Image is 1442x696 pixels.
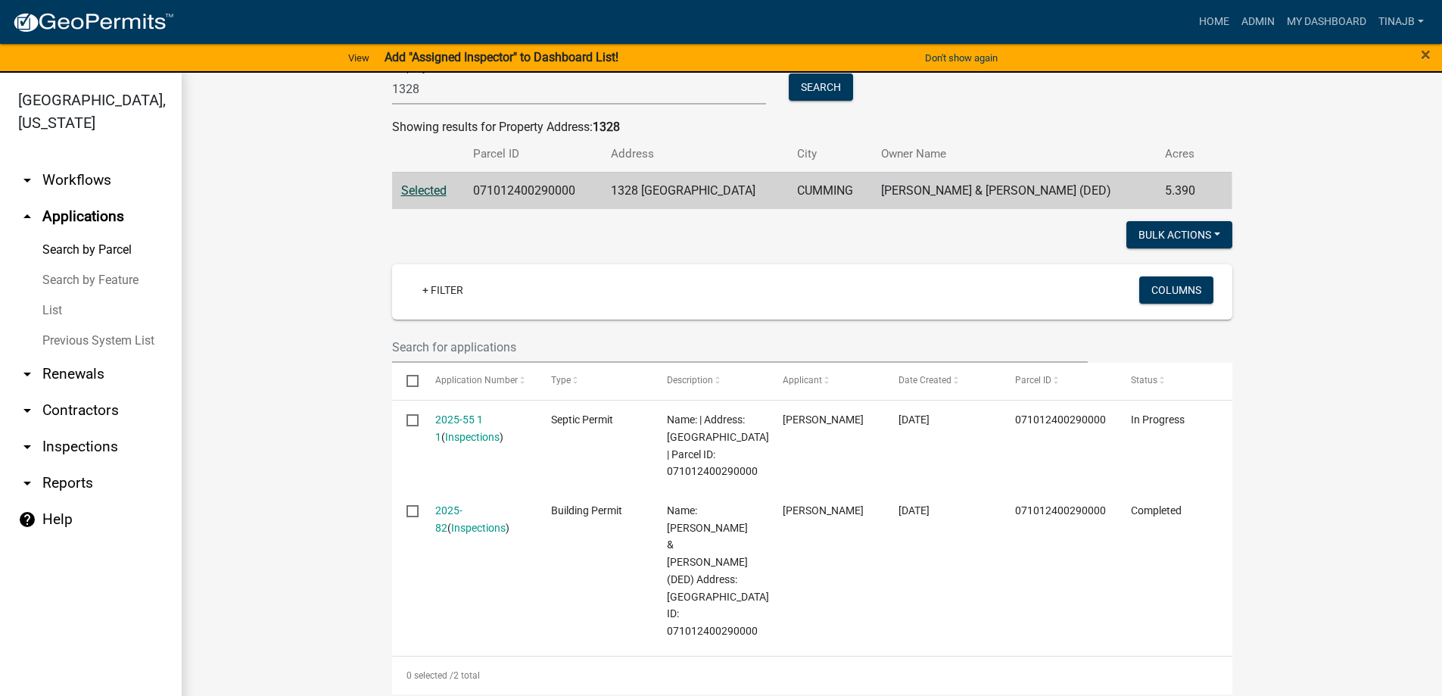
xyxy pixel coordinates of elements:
datatable-header-cell: Date Created [884,363,1000,399]
span: Tyler Phelps [783,504,864,517]
span: 06/26/2025 [899,414,930,426]
datatable-header-cell: Application Number [421,363,537,399]
a: 2025-55 1 1 [435,414,483,443]
th: Owner Name [872,136,1156,172]
span: Application Number [435,375,518,385]
datatable-header-cell: Description [652,363,768,399]
span: Parcel ID [1015,375,1051,385]
i: arrow_drop_down [18,365,36,383]
span: Name: PHELPS, TYLER & STACEY (DED) Address: 1328 POINTE CT Parcel ID: 071012400290000 [667,504,769,637]
span: Completed [1131,504,1182,517]
button: Close [1421,45,1431,64]
datatable-header-cell: Parcel ID [1000,363,1116,399]
span: Septic Permit [551,414,613,426]
button: Columns [1139,276,1213,304]
th: City [788,136,873,172]
i: arrow_drop_up [18,208,36,226]
datatable-header-cell: Type [537,363,652,399]
td: 5.390 [1156,172,1211,209]
input: Search for applications [392,332,1089,363]
a: Tinajb [1372,8,1430,36]
div: Showing results for Property Address: [392,118,1232,136]
datatable-header-cell: Select [392,363,421,399]
span: In Progress [1131,414,1185,426]
span: 06/26/2025 [899,504,930,517]
td: [PERSON_NAME] & [PERSON_NAME] (DED) [872,172,1156,209]
span: 071012400290000 [1015,414,1106,426]
td: 1328 [GEOGRAPHIC_DATA] [602,172,788,209]
th: Parcel ID [464,136,602,172]
a: Inspections [445,431,500,443]
i: arrow_drop_down [18,474,36,492]
button: Search [789,73,853,101]
a: 2025-82 [435,504,462,534]
span: Tyler Phelps [783,414,864,426]
a: My Dashboard [1281,8,1372,36]
a: + Filter [410,276,475,304]
strong: Add "Assigned Inspector" to Dashboard List! [385,50,618,64]
td: 071012400290000 [464,172,602,209]
i: help [18,510,36,529]
span: 071012400290000 [1015,504,1106,517]
div: ( ) [435,502,522,537]
span: 0 selected / [406,670,453,681]
datatable-header-cell: Status [1116,363,1232,399]
div: ( ) [435,411,522,446]
i: arrow_drop_down [18,438,36,456]
a: Admin [1235,8,1281,36]
span: Name: | Address: 1328 POINTE CT | Parcel ID: 071012400290000 [667,414,769,477]
span: Description [667,375,713,385]
div: 2 total [392,657,1232,694]
button: Don't show again [919,45,1004,70]
span: Applicant [783,375,822,385]
i: arrow_drop_down [18,401,36,420]
th: Address [602,136,788,172]
strong: 1328 [593,120,620,134]
span: Status [1131,375,1157,385]
i: arrow_drop_down [18,171,36,189]
a: Selected [401,183,447,198]
a: Inspections [451,522,506,534]
button: Bulk Actions [1126,221,1232,248]
td: CUMMING [788,172,873,209]
span: Date Created [899,375,951,385]
span: Building Permit [551,504,622,517]
a: Home [1193,8,1235,36]
a: View [342,45,375,70]
datatable-header-cell: Applicant [768,363,884,399]
span: × [1421,44,1431,65]
span: Type [551,375,571,385]
th: Acres [1156,136,1211,172]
